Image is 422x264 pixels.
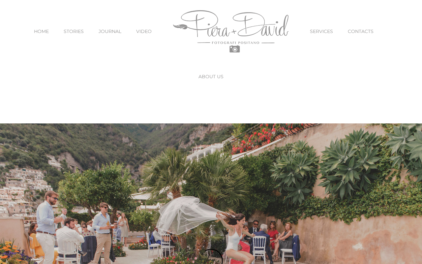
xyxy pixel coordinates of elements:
[348,17,374,45] a: CONTACTS
[136,17,152,45] a: VIDEO
[34,29,49,34] span: HOME
[173,10,288,52] img: Piera Plus David Photography Positano Logo
[99,29,121,34] span: JOURNAL
[348,29,374,34] span: CONTACTS
[198,74,224,79] span: ABOUT US
[310,17,333,45] a: SERVICES
[34,17,49,45] a: HOME
[64,29,84,34] span: STORIES
[99,17,121,45] a: JOURNAL
[64,17,84,45] a: STORIES
[136,29,152,34] span: VIDEO
[310,29,333,34] span: SERVICES
[198,63,224,90] a: ABOUT US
